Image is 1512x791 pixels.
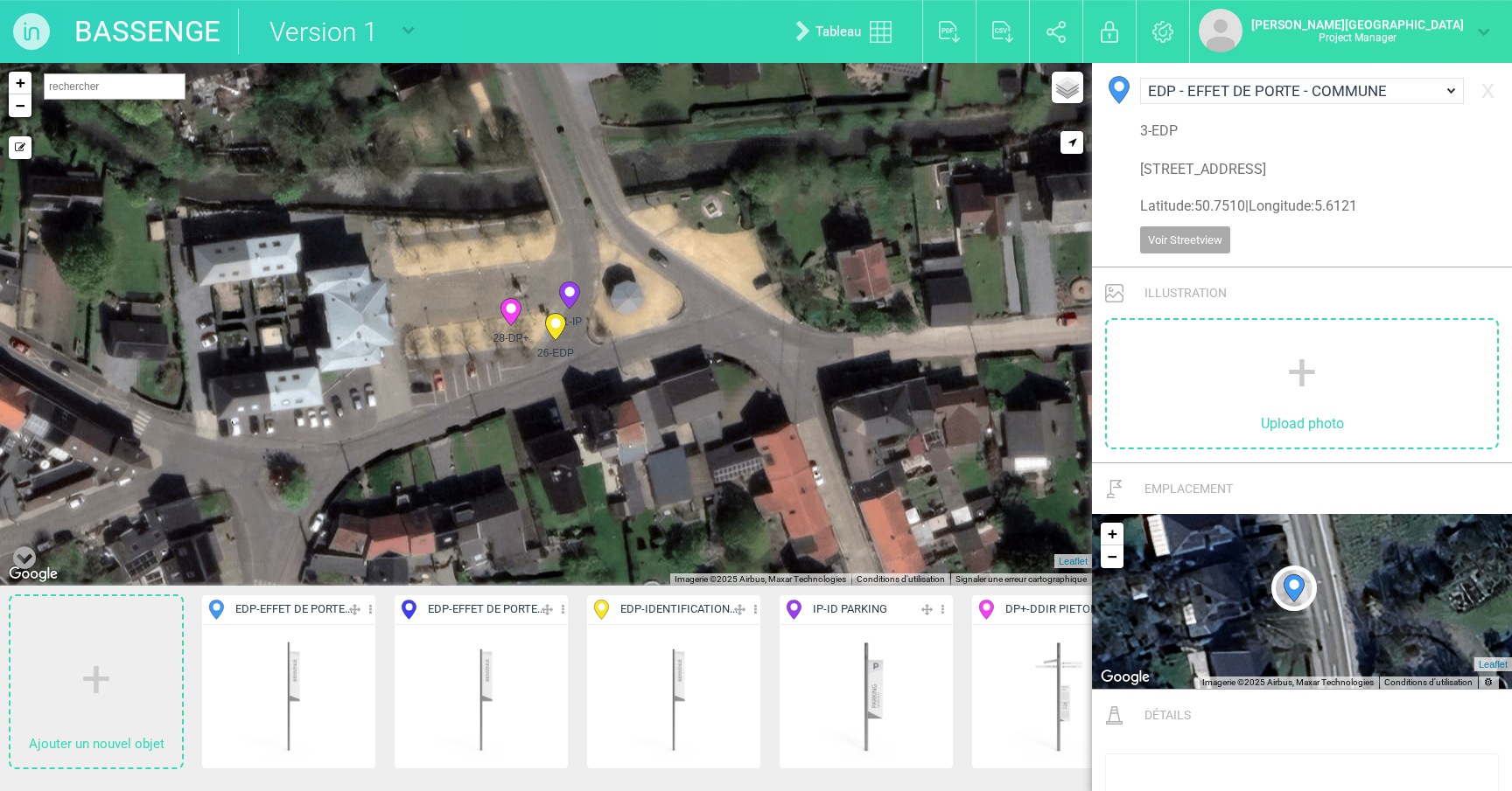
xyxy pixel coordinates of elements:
span: Emplacement [1144,482,1233,496]
img: 192045833514.png [224,632,353,761]
span: Illustration [1144,286,1227,300]
a: Upload photo [1107,320,1497,448]
input: Adresse [1140,150,1464,188]
a: [PERSON_NAME][GEOGRAPHIC_DATA]Project Manager [1199,9,1490,52]
span: IP - ID PARKING [813,601,887,618]
span: Détails [1144,708,1191,722]
a: Zoom in [1101,523,1123,545]
span: EDP - EFFET DE PORTE... [428,601,537,618]
img: share.svg [1046,21,1067,43]
a: Ajouter un nouvel objet [10,596,182,767]
a: Leaflet [1059,556,1088,566]
p: Ajouter un nouvel objet [10,731,182,758]
p: 3-EDP [1140,121,1464,142]
a: Layers [1052,72,1083,103]
a: Zoom out [1101,545,1123,568]
span: DP+ - DDIR PIETONS +... [1005,601,1115,618]
p: Project Manager [1251,31,1464,44]
img: 192238804356.png [994,632,1123,761]
img: 192114526983.png [416,632,546,761]
img: default_avatar.png [1199,9,1242,52]
img: IMP_ICON_emplacement.svg [1107,480,1123,498]
input: rechercher [44,73,185,100]
a: Tableau [782,3,913,59]
img: export_pdf.svg [939,21,961,43]
a: Voir Streetview [1140,226,1230,254]
img: locked.svg [1101,21,1118,43]
img: IMP_ICON_integration.svg [1105,284,1123,302]
img: settings.svg [1152,21,1174,43]
img: tableau.svg [870,21,892,43]
a: Zoom in [9,72,31,94]
a: Leaflet [1479,659,1508,670]
a: x [1473,72,1503,107]
p: Latitude : 50.7510 | Longitude : 5.6121 [1140,197,1464,217]
strong: [PERSON_NAME][GEOGRAPHIC_DATA] [1251,17,1464,31]
img: 192114526983.png [609,632,738,761]
img: export_csv.svg [992,21,1014,43]
span: EDP - EFFET DE PORTE... [235,601,345,618]
img: IMP_ICON_intervention.svg [1106,706,1123,725]
span: EDP - IDENTIFICATION... [620,601,730,618]
p: Upload photo [1107,410,1497,439]
img: 192142116575.png [801,632,931,761]
span: 28-DP+ [488,330,534,346]
a: Zoom out [9,94,31,117]
a: BASSENGE [74,9,220,54]
span: 26-EDP [533,345,578,361]
div: rdw-editor [1111,767,1494,786]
